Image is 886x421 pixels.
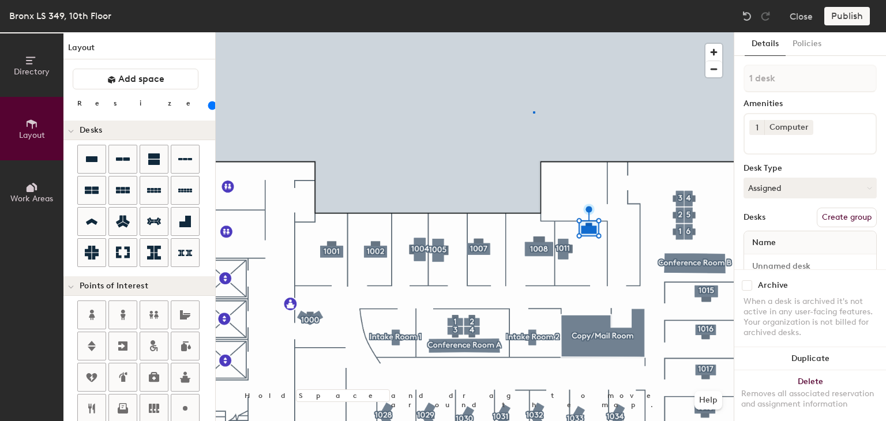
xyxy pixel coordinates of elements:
[741,10,753,22] img: Undo
[14,67,50,77] span: Directory
[63,42,215,59] h1: Layout
[786,32,828,56] button: Policies
[817,208,877,227] button: Create group
[745,32,786,56] button: Details
[734,370,886,421] button: DeleteRemoves all associated reservation and assignment information
[80,281,148,291] span: Points of Interest
[758,281,788,290] div: Archive
[73,69,198,89] button: Add space
[80,126,102,135] span: Desks
[19,130,45,140] span: Layout
[749,120,764,135] button: 1
[118,73,164,85] span: Add space
[734,347,886,370] button: Duplicate
[790,7,813,25] button: Close
[744,296,877,338] div: When a desk is archived it's not active in any user-facing features. Your organization is not bil...
[744,99,877,108] div: Amenities
[746,258,874,274] input: Unnamed desk
[760,10,771,22] img: Redo
[764,120,813,135] div: Computer
[9,9,111,23] div: Bronx LS 349, 10th Floor
[746,232,782,253] span: Name
[744,213,765,222] div: Desks
[756,122,759,134] span: 1
[744,178,877,198] button: Assigned
[694,391,722,409] button: Help
[10,194,53,204] span: Work Areas
[741,389,879,409] div: Removes all associated reservation and assignment information
[744,164,877,173] div: Desk Type
[77,99,205,108] div: Resize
